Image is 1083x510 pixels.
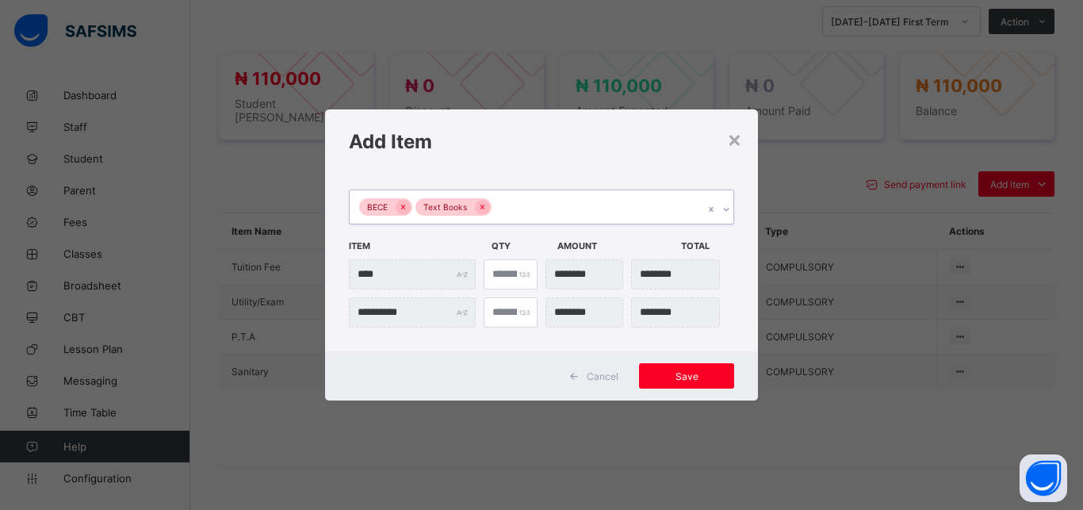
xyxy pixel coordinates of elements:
[1020,454,1067,502] button: Open asap
[651,370,722,382] span: Save
[681,232,739,259] span: Total
[492,232,549,259] span: Qty
[587,370,618,382] span: Cancel
[349,130,734,153] h1: Add Item
[349,232,484,259] span: Item
[557,232,673,259] span: Amount
[415,198,475,217] div: Text Books
[727,125,742,152] div: ×
[359,198,396,217] div: BECE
